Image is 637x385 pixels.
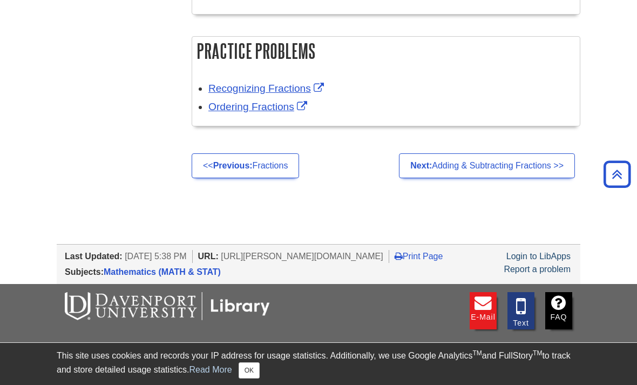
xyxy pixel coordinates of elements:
a: Link opens in new window [208,101,310,112]
sup: TM [472,349,482,357]
a: Back to Top [600,167,634,181]
h2: Practice Problems [192,37,580,65]
a: Text [507,292,534,329]
span: Subjects: [65,267,104,276]
a: Mathematics (MATH & STAT) [104,267,221,276]
a: Next:Adding & Subtracting Fractions >> [399,153,575,178]
span: Last Updated: [65,252,123,261]
strong: Next: [410,161,432,170]
div: This site uses cookies and records your IP address for usage statistics. Additionally, we use Goo... [57,349,580,379]
strong: Previous: [213,161,253,170]
a: Print Page [395,252,443,261]
a: E-mail [470,292,497,329]
sup: TM [533,349,542,357]
button: Close [239,362,260,379]
a: <<Previous:Fractions [192,153,299,178]
a: Report a problem [504,265,571,274]
a: Read More [189,365,232,374]
a: Link opens in new window [208,83,327,94]
span: [DATE] 5:38 PM [125,252,186,261]
a: Login to LibApps [506,252,571,261]
span: [URL][PERSON_NAME][DOMAIN_NAME] [221,252,383,261]
i: Print Page [395,252,403,260]
img: DU Libraries [65,292,270,320]
span: URL: [198,252,219,261]
a: FAQ [545,292,572,329]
